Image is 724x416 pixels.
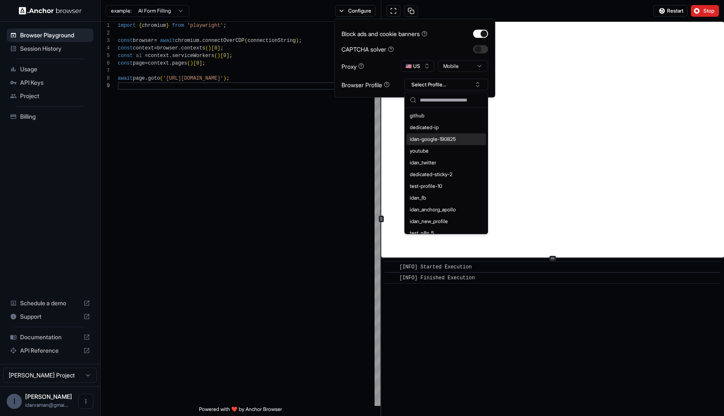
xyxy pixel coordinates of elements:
[199,38,202,44] span: .
[190,60,193,66] span: )
[223,23,226,29] span: ;
[20,299,80,307] span: Schedule a demo
[7,296,93,310] div: Schedule a demo
[230,53,233,59] span: ;
[118,38,133,44] span: const
[111,8,132,14] span: example:
[163,75,223,81] span: '[URL][DOMAIN_NAME]'
[406,169,486,180] div: dedicated-sticky-2
[145,53,148,59] span: =
[389,263,393,271] span: ​
[208,45,211,51] span: )
[118,45,133,51] span: const
[296,38,299,44] span: )
[187,60,190,66] span: (
[101,82,110,90] div: 9
[404,79,488,91] button: Select Profile...
[160,38,175,44] span: await
[7,62,93,76] div: Usage
[196,60,199,66] span: 0
[20,312,80,321] span: Support
[145,75,148,81] span: .
[406,133,486,145] div: idan-google-190825
[78,394,93,409] button: Open menu
[154,38,157,44] span: =
[101,22,110,29] div: 1
[193,60,196,66] span: [
[169,60,172,66] span: .
[101,37,110,44] div: 3
[101,75,110,82] div: 8
[406,110,486,122] div: github
[211,45,214,51] span: [
[341,80,390,89] div: Browser Profile
[220,53,223,59] span: [
[20,346,80,355] span: API Reference
[341,29,427,38] div: Block ads and cookie banners
[7,42,93,55] div: Session History
[25,393,72,400] span: Idan Raman
[7,394,22,409] div: I
[172,60,187,66] span: pages
[401,60,434,72] button: 🇺🇸 US
[406,216,486,227] div: idan_new_profile
[7,330,93,344] div: Documentation
[101,44,110,52] div: 4
[217,45,220,51] span: ]
[160,75,163,81] span: (
[181,45,205,51] span: contexts
[142,23,166,29] span: chromium
[172,23,184,29] span: from
[145,60,148,66] span: =
[667,8,683,14] span: Restart
[214,45,217,51] span: 0
[133,60,145,66] span: page
[7,89,93,103] div: Project
[139,23,142,29] span: {
[199,406,282,416] span: Powered with ❤️ by Anchor Browser
[7,110,93,123] div: Billing
[154,45,157,51] span: =
[20,31,90,39] span: Browser Playground
[299,38,302,44] span: ;
[19,7,82,15] img: Anchor Logo
[399,275,475,281] span: [INFO] Finished Execution
[20,92,90,100] span: Project
[7,344,93,357] div: API Reference
[399,264,472,270] span: [INFO] Started Execution
[148,60,169,66] span: context
[205,45,208,51] span: (
[7,76,93,89] div: API Keys
[226,53,229,59] span: ]
[214,53,217,59] span: (
[118,75,133,81] span: await
[226,75,229,81] span: ;
[178,45,181,51] span: .
[406,157,486,169] div: idan_twitter
[406,122,486,133] div: dedicated-ip
[25,402,68,408] span: idanraman@gmail.com
[202,38,245,44] span: connectOverCDP
[7,29,93,42] div: Browser Playground
[187,23,223,29] span: 'playwright'
[101,29,110,37] div: 2
[386,5,401,17] button: Open in full screen
[220,45,223,51] span: ;
[389,274,393,282] span: ​
[405,108,488,234] div: Suggestions
[20,112,90,121] span: Billing
[118,53,133,59] span: const
[148,75,160,81] span: goto
[703,8,715,14] span: Stop
[404,5,418,17] button: Copy session ID
[133,75,145,81] span: page
[148,53,169,59] span: context
[199,60,202,66] span: ]
[172,53,215,59] span: serviceWorkers
[406,227,486,239] div: test_n8n_5
[133,38,154,44] span: browser
[202,60,205,66] span: ;
[223,75,226,81] span: )
[653,5,688,17] button: Restart
[406,145,486,157] div: youtube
